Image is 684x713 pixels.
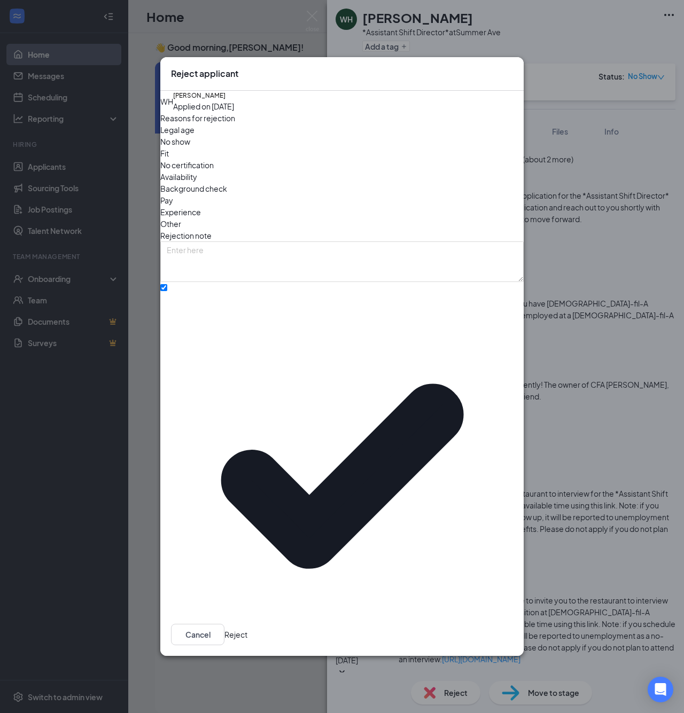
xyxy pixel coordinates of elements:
[160,218,181,230] span: Other
[160,294,524,657] svg: Checkmark
[160,231,212,240] span: Rejection note
[160,124,195,136] span: Legal age
[160,194,173,206] span: Pay
[173,91,226,100] h5: [PERSON_NAME]
[160,159,214,171] span: No certification
[160,206,201,218] span: Experience
[160,183,227,194] span: Background check
[160,147,169,159] span: Fit
[160,136,190,147] span: No show
[224,624,247,645] button: Reject
[173,100,234,112] div: Applied on [DATE]
[648,677,673,702] div: Open Intercom Messenger
[160,113,235,123] span: Reasons for rejection
[171,624,224,645] button: Cancel
[160,96,173,107] div: WH
[171,68,238,80] h3: Reject applicant
[160,171,197,183] span: Availability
